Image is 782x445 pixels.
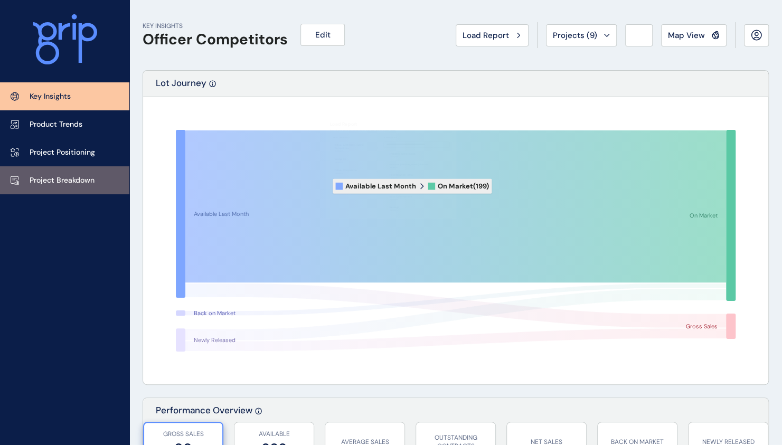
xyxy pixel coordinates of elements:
p: AVAILABLE [240,430,308,439]
button: Map View [661,24,727,46]
p: GROSS SALES [149,430,217,439]
p: KEY INSIGHTS [143,22,288,31]
button: Projects (9) [546,24,617,46]
h1: Officer Competitors [143,31,288,49]
p: Lot Journey [156,77,206,97]
button: Edit [300,24,345,46]
p: Project Positioning [30,147,95,158]
span: Edit [315,30,331,40]
p: Key Insights [30,91,71,102]
button: Load Report [456,24,529,46]
p: Project Breakdown [30,175,95,186]
span: Projects ( 9 ) [553,30,597,41]
span: Load Report [463,30,509,41]
p: Product Trends [30,119,82,130]
span: Map View [668,30,705,41]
